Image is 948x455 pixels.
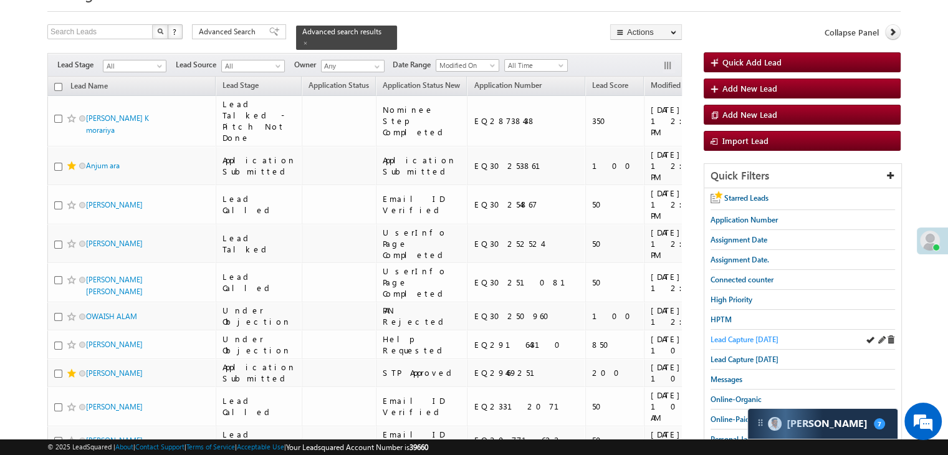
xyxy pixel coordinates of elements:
a: [PERSON_NAME] [PERSON_NAME] [86,275,143,296]
a: All [103,60,166,72]
span: Application Status New [383,80,460,90]
div: 50 [592,277,638,288]
div: Help Requested [383,333,462,356]
div: carter-dragCarter[PERSON_NAME]7 [747,408,898,439]
span: Lead Score [592,80,628,90]
div: [DATE] 10:25 AM [651,429,730,451]
div: [DATE] 12:10 PM [651,227,730,261]
div: UserInfo Page Completed [383,227,462,261]
span: Assignment Date. [711,255,769,264]
span: Your Leadsquared Account Number is [286,443,428,452]
a: OWAISH ALAM [86,312,137,321]
span: Application Number [474,80,541,90]
a: [PERSON_NAME] [86,200,143,209]
div: 850 [592,339,638,350]
a: Modified On [644,79,699,95]
span: Lead Capture [DATE] [711,335,778,344]
a: All [221,60,285,72]
img: d_60004797649_company_0_60004797649 [21,65,52,82]
span: Lead Capture [DATE] [711,355,778,364]
a: Show All Items [368,60,383,73]
div: Email ID Verified [383,429,462,451]
div: Lead Called [223,271,296,294]
img: Carter [768,417,782,431]
div: 50 [592,199,638,210]
div: 50 [592,238,638,249]
div: [DATE] 10:40 AM [651,362,730,384]
a: [PERSON_NAME] [86,368,143,378]
div: Application Submitted [223,155,296,177]
span: Import Lead [722,135,768,146]
div: EQ30253861 [474,160,580,171]
div: [DATE] 12:10 PM [651,188,730,221]
a: [PERSON_NAME] [86,340,143,349]
span: All [222,60,281,72]
span: Application Status [309,80,369,90]
input: Type to Search [321,60,385,72]
span: Owner [294,59,321,70]
div: EQ29469251 [474,367,580,378]
div: 100 [592,310,638,322]
a: All Time [504,59,568,72]
span: Online-Paid [711,414,750,424]
div: EQ28738438 [474,115,580,127]
span: 39660 [409,443,428,452]
div: 350 [592,115,638,127]
a: Contact Support [135,443,184,451]
span: All [103,60,163,72]
div: EQ29164310 [474,339,580,350]
a: Application Status New [376,79,466,95]
div: 50 [592,434,638,446]
div: EQ20771622 [474,434,580,446]
span: Assignment Date [711,235,767,244]
div: Application Submitted [383,155,462,177]
a: Terms of Service [186,443,235,451]
span: Add New Lead [722,109,777,120]
em: Start Chat [170,358,226,375]
div: PAN Rejected [383,305,462,327]
div: Lead Called [223,193,296,216]
a: Lead Stage [216,79,265,95]
span: Carter [787,418,868,429]
div: Email ID Verified [383,395,462,418]
span: Add New Lead [722,83,777,93]
div: Chat with us now [65,65,209,82]
a: Application Status [302,79,375,95]
span: Personal Jan. [711,434,754,444]
div: UserInfo Page Completed [383,266,462,299]
div: Under Objection [223,305,296,327]
div: [DATE] 10:57 AM [651,333,730,356]
div: Nominee Step Completed [383,104,462,138]
div: EQ30251081 [474,277,580,288]
span: Application Number [711,215,778,224]
img: carter-drag [755,418,765,428]
span: Modified On [436,60,496,71]
span: Modified On [651,80,692,90]
span: Collapse Panel [825,27,879,38]
div: 50 [592,401,638,412]
div: Under Objection [223,333,296,356]
div: Application Submitted [223,362,296,384]
span: Lead Stage [57,59,103,70]
span: Advanced search results [302,27,381,36]
div: Lead Called [223,429,296,451]
div: EQ30252524 [474,238,580,249]
textarea: Type your message and hit 'Enter' [16,115,227,347]
span: Messages [711,375,742,384]
span: HPTM [711,315,732,324]
span: Lead Source [176,59,221,70]
button: Actions [610,24,682,40]
div: [DATE] 12:06 PM [651,271,730,294]
span: High Priority [711,295,752,304]
span: Quick Add Lead [722,57,782,67]
div: Minimize live chat window [204,6,234,36]
a: Lead Name [64,79,114,95]
a: [PERSON_NAME] [86,239,143,248]
span: Online-Organic [711,395,762,404]
div: EQ30250960 [474,310,580,322]
a: Anjum ara [86,161,120,170]
img: Search [157,28,163,34]
a: Lead Score [586,79,634,95]
a: Application Number [467,79,547,95]
button: ? [168,24,183,39]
